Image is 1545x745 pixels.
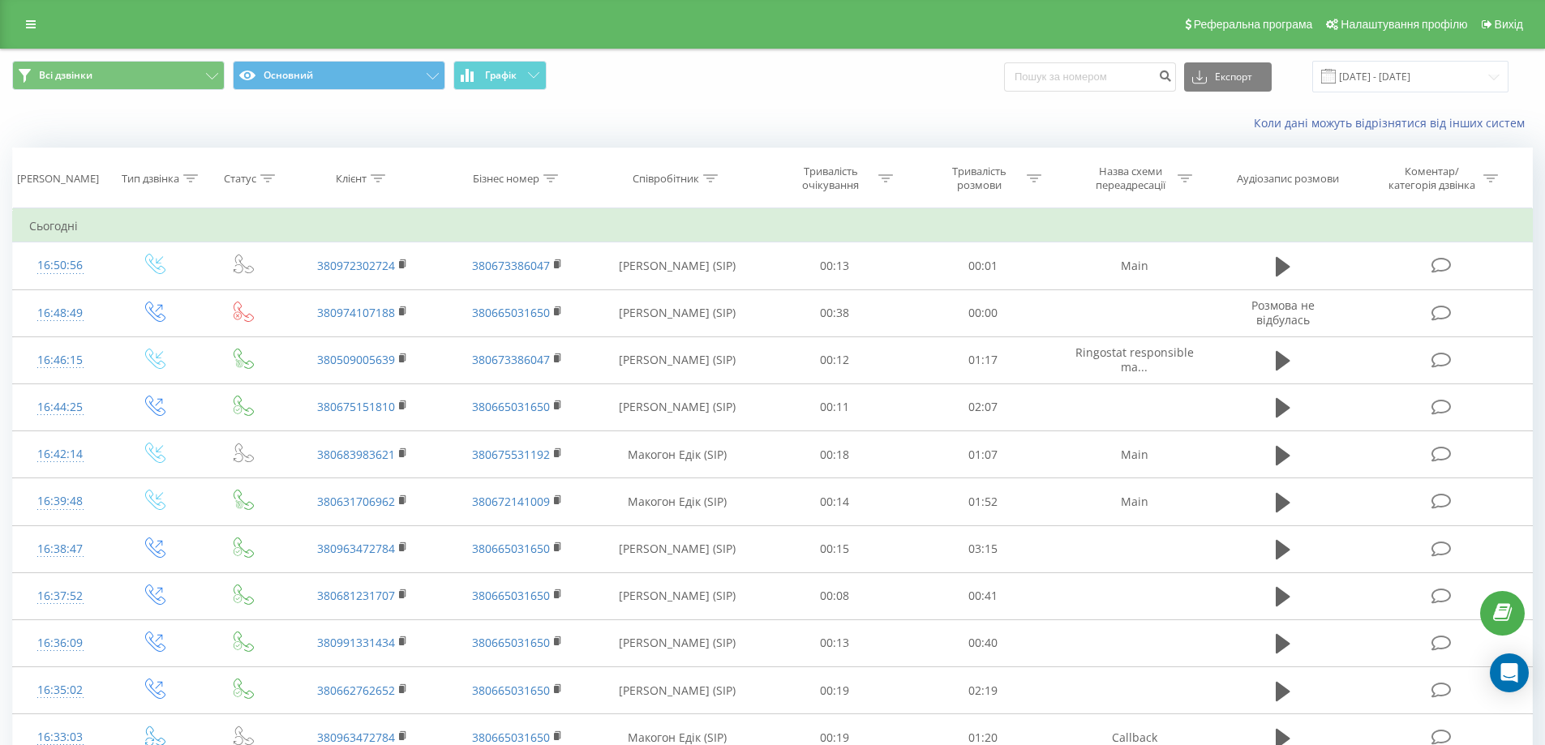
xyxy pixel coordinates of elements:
a: 380673386047 [472,258,550,273]
td: 00:40 [909,619,1058,666]
a: 380665031650 [472,399,550,414]
td: 00:08 [761,572,909,619]
a: 380681231707 [317,588,395,603]
div: 16:42:14 [29,439,92,470]
td: Сьогодні [13,210,1533,242]
td: 01:07 [909,431,1058,478]
td: Макогон Едік (SIP) [594,431,761,478]
div: Бізнес номер [473,172,539,186]
div: 16:48:49 [29,298,92,329]
span: Налаштування профілю [1341,18,1467,31]
span: Ringostat responsible ma... [1075,345,1194,375]
a: 380963472784 [317,541,395,556]
a: 380665031650 [472,588,550,603]
a: 380683983621 [317,447,395,462]
div: 16:46:15 [29,345,92,376]
td: 02:07 [909,383,1058,430]
td: [PERSON_NAME] (SIP) [594,572,761,619]
a: 380673386047 [472,352,550,367]
td: 00:01 [909,242,1058,289]
td: 00:14 [761,478,909,525]
div: Коментар/категорія дзвінка [1384,165,1479,192]
span: Реферальна програма [1194,18,1313,31]
td: 00:13 [761,619,909,666]
td: 01:52 [909,478,1058,525]
a: 380974107188 [317,305,395,320]
div: Open Intercom Messenger [1490,653,1529,692]
td: [PERSON_NAME] (SIP) [594,242,761,289]
a: 380662762652 [317,683,395,698]
span: Графік [485,70,517,81]
td: 00:00 [909,289,1058,336]
td: [PERSON_NAME] (SIP) [594,289,761,336]
a: 380963472784 [317,730,395,745]
div: [PERSON_NAME] [17,172,99,186]
span: Вихід [1495,18,1523,31]
a: 380672141009 [472,494,550,509]
td: 00:18 [761,431,909,478]
td: 00:13 [761,242,909,289]
td: [PERSON_NAME] (SIP) [594,619,761,666]
div: 16:38:47 [29,533,92,565]
a: 380675151810 [317,399,395,414]
td: 00:12 [761,336,909,383]
div: Статус [224,172,256,186]
a: 380665031650 [472,305,550,320]
td: [PERSON_NAME] (SIP) [594,336,761,383]
div: Тривалість розмови [936,165,1023,192]
td: Main [1057,242,1211,289]
td: 00:11 [761,383,909,430]
td: 00:19 [761,667,909,714]
a: 380991331434 [317,635,395,650]
button: Всі дзвінки [12,61,225,90]
td: 01:17 [909,336,1058,383]
a: 380665031650 [472,541,550,556]
a: Коли дані можуть відрізнятися вiд інших систем [1254,115,1533,131]
td: [PERSON_NAME] (SIP) [594,525,761,572]
a: 380665031650 [472,683,550,698]
button: Експорт [1184,62,1272,92]
a: 380972302724 [317,258,395,273]
a: 380675531192 [472,447,550,462]
button: Графік [453,61,547,90]
td: Main [1057,478,1211,525]
a: 380631706962 [317,494,395,509]
td: 00:41 [909,572,1058,619]
div: Тривалість очікування [788,165,874,192]
div: Назва схеми переадресації [1087,165,1174,192]
td: 00:15 [761,525,909,572]
div: 16:37:52 [29,580,92,612]
input: Пошук за номером [1004,62,1176,92]
td: 02:19 [909,667,1058,714]
div: Співробітник [633,172,699,186]
td: 03:15 [909,525,1058,572]
td: Макогон Едік (SIP) [594,478,761,525]
a: 380509005639 [317,352,395,367]
div: Клієнт [336,172,367,186]
div: 16:35:02 [29,674,92,706]
a: 380665031650 [472,635,550,650]
td: [PERSON_NAME] (SIP) [594,667,761,714]
td: Main [1057,431,1211,478]
div: 16:36:09 [29,627,92,659]
td: [PERSON_NAME] (SIP) [594,383,761,430]
span: Розмова не відбулась [1251,298,1315,328]
div: 16:44:25 [29,392,92,423]
button: Основний [233,61,445,90]
div: 16:50:56 [29,250,92,281]
div: Тип дзвінка [122,172,179,186]
div: 16:39:48 [29,486,92,517]
span: Всі дзвінки [39,69,92,82]
td: 00:38 [761,289,909,336]
div: Аудіозапис розмови [1237,172,1339,186]
a: 380665031650 [472,730,550,745]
